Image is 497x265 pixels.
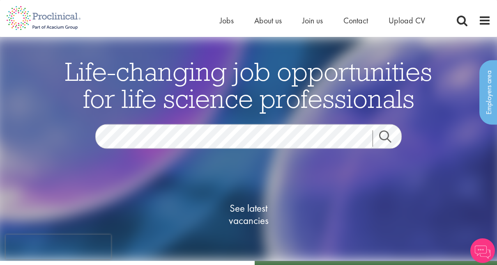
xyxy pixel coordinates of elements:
[343,15,368,26] a: Contact
[65,55,432,115] span: Life-changing job opportunities for life science professionals
[6,235,111,259] iframe: reCAPTCHA
[373,130,408,147] a: Job search submit button
[207,169,290,260] a: See latestvacancies
[470,238,495,263] img: Chatbot
[254,15,282,26] a: About us
[220,15,234,26] a: Jobs
[207,202,290,227] span: See latest vacancies
[389,15,425,26] a: Upload CV
[302,15,323,26] a: Join us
